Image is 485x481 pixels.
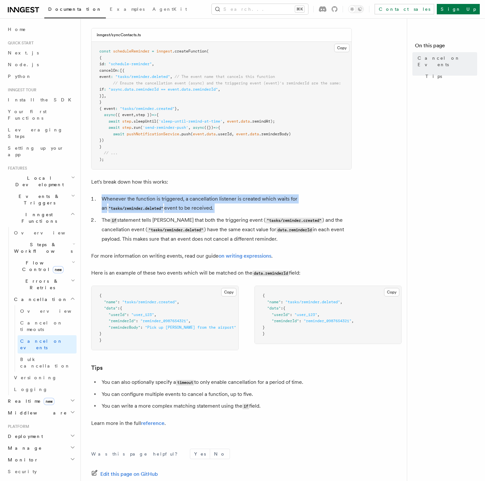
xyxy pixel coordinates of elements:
[99,94,104,98] span: }]
[120,306,122,310] span: {
[11,227,77,239] a: Overview
[276,227,313,233] code: data.reminderId
[348,5,364,13] button: Toggle dark mode
[152,62,154,66] span: ,
[5,410,67,416] span: Middleware
[107,206,164,211] code: "tasks/reminder.deleted"
[113,81,341,85] span: // Ensure the cancellation event (async) and the triggering event (event)'s reminderId are the same:
[170,74,172,79] span: ,
[5,87,36,93] span: Inngest tour
[11,372,77,383] a: Versioning
[115,113,134,117] span: ({ event
[122,300,177,304] span: "tasks/reminder.created"
[118,306,120,310] span: :
[263,293,265,298] span: {
[210,449,230,459] button: No
[423,70,477,82] a: Tips
[108,312,127,317] span: "userId"
[8,127,63,139] span: Leveraging Steps
[143,125,188,130] span: 'send-reminder-push'
[140,125,143,130] span: (
[241,119,250,124] span: data
[5,430,77,442] button: Deployment
[18,353,77,372] a: Bulk cancellation
[221,288,236,296] button: Copy
[100,194,352,213] li: Whenever the function is triggered, a cancellation listener is created which waits for an event t...
[5,166,27,171] span: Features
[5,442,77,454] button: Manage
[91,268,352,278] p: Here is an example of these two events which will be matched on the field:
[99,62,104,66] span: id
[5,172,77,190] button: Local Development
[207,132,216,136] span: data
[149,2,191,18] a: AgentKit
[141,420,164,426] a: reference
[115,74,170,79] span: "tasks/reminder.deleted"
[175,106,177,111] span: }
[100,216,352,244] li: The statement tells [PERSON_NAME] that both the triggering event ( ) and the cancellation event (...
[248,132,250,136] span: .
[104,113,115,117] span: async
[99,157,104,162] span: );
[5,398,54,404] span: Realtime
[5,175,71,188] span: Local Development
[267,306,281,310] span: "data"
[104,300,118,304] span: "name"
[179,132,191,136] span: .push
[418,55,477,68] span: Cancel on Events
[18,335,77,353] a: Cancel on events
[147,227,204,233] code: "tasks/reminder.deleted"
[5,190,77,209] button: Events & Triggers
[5,433,43,440] span: Deployment
[207,49,209,53] span: (
[152,49,154,53] span: =
[11,296,68,303] span: Cancellation
[14,387,48,392] span: Logging
[136,319,138,323] span: :
[113,49,150,53] span: scheduleReminder
[11,383,77,395] a: Logging
[218,125,220,130] span: {
[156,119,159,124] span: (
[340,300,342,304] span: ,
[120,68,124,73] span: [{
[232,132,234,136] span: ,
[8,50,39,55] span: Next.js
[127,312,129,317] span: :
[108,62,152,66] span: "schedule-reminder"
[131,125,140,130] span: .run
[5,94,77,106] a: Install the SDK
[159,119,222,124] span: 'sleep-until-remind-at-time'
[91,177,352,187] p: Let's break down how this works:
[8,145,64,157] span: Setting up your app
[193,125,204,130] span: async
[11,275,77,293] button: Errors & Retries
[5,211,70,224] span: Inngest Functions
[191,132,193,136] span: (
[11,257,77,275] button: Flow Controlnew
[99,49,111,53] span: const
[48,7,102,12] span: Documentation
[11,239,77,257] button: Steps & Workflows
[118,68,120,73] span: :
[290,312,292,317] span: :
[5,227,77,395] div: Inngest Functions
[156,113,159,117] span: {
[5,47,77,59] a: Next.js
[5,70,77,82] a: Python
[20,338,63,350] span: Cancel on events
[5,59,77,70] a: Node.js
[108,87,218,92] span: "async.data.reminderId == event.data.reminderId"
[20,357,70,368] span: Bulk cancellation
[118,300,120,304] span: :
[5,209,77,227] button: Inngest Functions
[99,55,102,60] span: {
[216,132,232,136] span: .userId
[111,74,113,79] span: :
[97,32,141,38] h3: inngest/syncContacts.ts
[108,325,140,330] span: "reminderBody"
[5,457,38,463] span: Monitor
[8,109,47,121] span: Your first Functions
[20,308,87,314] span: Overview
[152,113,156,117] span: =>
